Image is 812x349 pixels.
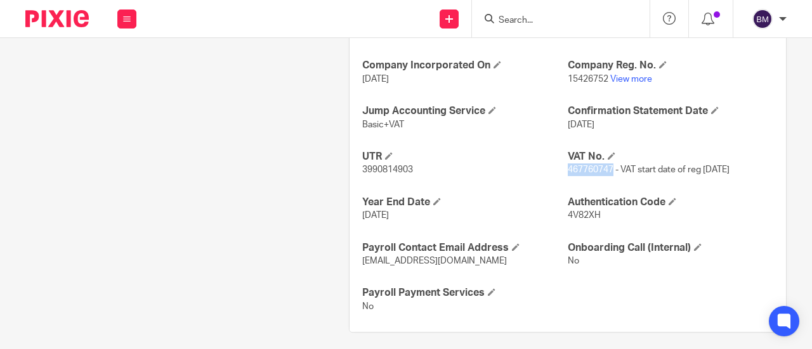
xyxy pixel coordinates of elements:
h4: Onboarding Call (Internal) [568,241,773,255]
span: Basic+VAT [362,120,404,129]
span: 15426752 [568,75,608,84]
h4: Authentication Code [568,196,773,209]
h4: Confirmation Statement Date [568,105,773,118]
span: [DATE] [362,75,389,84]
span: [EMAIL_ADDRESS][DOMAIN_NAME] [362,257,507,265]
h4: Jump Accounting Service [362,105,568,118]
span: [DATE] [362,211,389,220]
h4: Company Reg. No. [568,59,773,72]
span: No [362,302,374,311]
h4: Company Incorporated On [362,59,568,72]
a: View more [610,75,652,84]
h4: Payroll Payment Services [362,286,568,300]
h4: Year End Date [362,196,568,209]
img: Pixie [25,10,89,27]
h4: VAT No. [568,150,773,163]
span: 3990814903 [362,165,413,174]
span: [DATE] [568,120,594,129]
h4: Payroll Contact Email Address [362,241,568,255]
h4: UTR [362,150,568,163]
span: 467760747 - VAT start date of reg [DATE] [568,165,730,174]
img: svg%3E [752,9,773,29]
span: No [568,257,579,265]
span: 4V82XH [568,211,601,220]
input: Search [497,15,612,27]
